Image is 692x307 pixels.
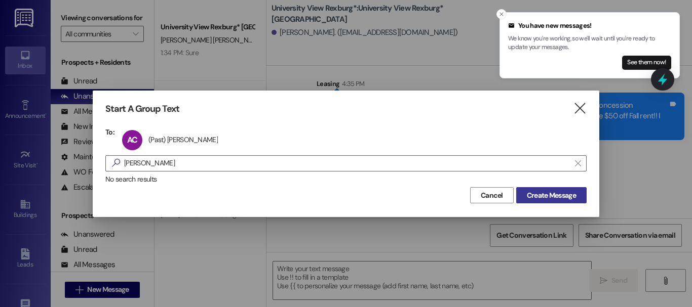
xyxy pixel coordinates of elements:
i:  [108,158,124,168]
i:  [573,103,587,114]
button: Cancel [470,187,514,203]
button: Close toast [496,9,507,19]
p: We know you're working, so we'll wait until you're ready to update your messages. [508,34,671,52]
span: AC [127,135,137,145]
input: Search for any contact or apartment [124,156,570,170]
i:  [575,159,581,167]
div: You have new messages! [508,21,671,31]
button: See them now! [622,56,671,70]
h3: To: [105,127,114,137]
span: Create Message [527,190,576,201]
div: (Past) [PERSON_NAME] [148,135,218,144]
button: Create Message [516,187,587,203]
h3: Start A Group Text [105,103,179,115]
button: Clear text [570,156,586,171]
div: No search results [105,174,587,185]
span: Cancel [481,190,503,201]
